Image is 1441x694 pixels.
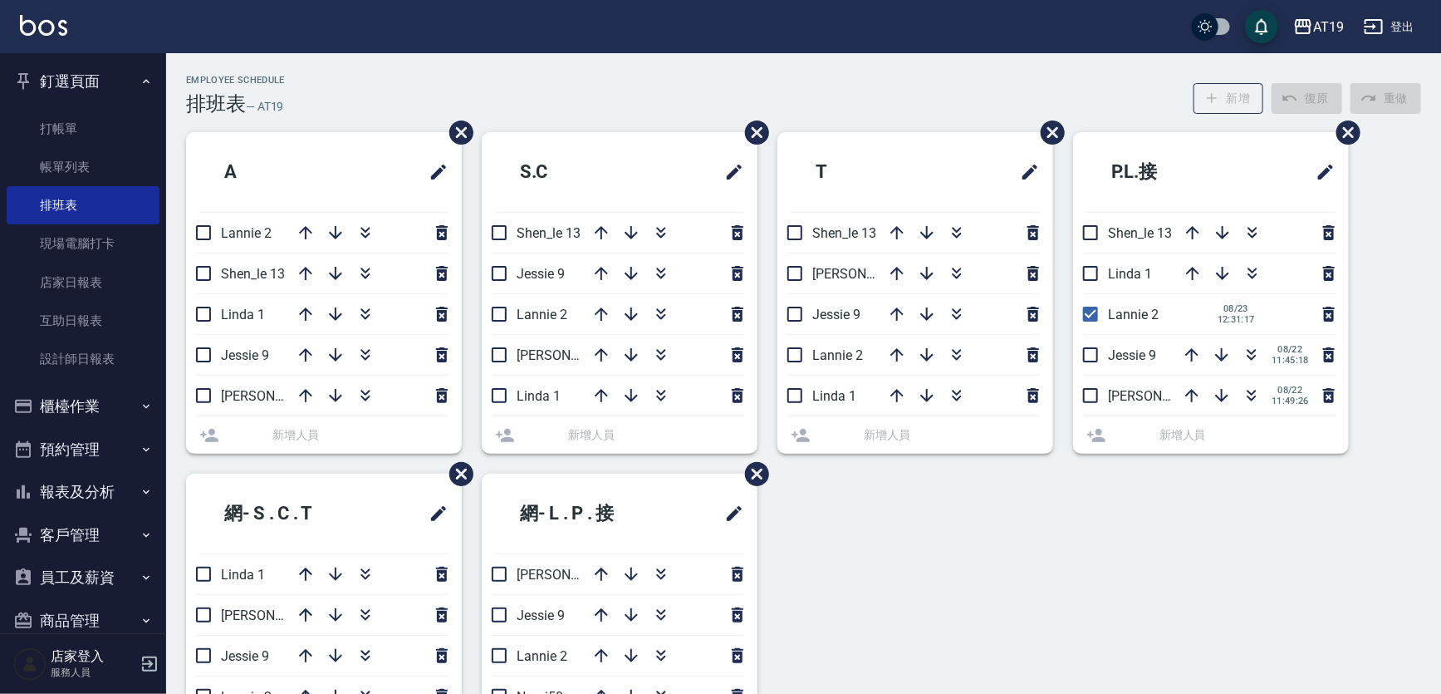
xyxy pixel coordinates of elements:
h2: Employee Schedule [186,75,285,86]
a: 打帳單 [7,110,159,148]
a: 互助日報表 [7,302,159,340]
span: Shen_le 13 [812,225,876,241]
span: Jessie 9 [221,648,269,664]
span: 11:45:18 [1272,355,1309,366]
button: 預約管理 [7,428,159,471]
span: Linda 1 [812,388,856,404]
span: Jessie 9 [517,266,565,282]
h2: S.C [495,142,644,202]
a: 店家日報表 [7,263,159,302]
span: [PERSON_NAME] 6 [517,347,627,363]
span: Lannie 2 [812,347,863,363]
span: Lannie 2 [1108,307,1159,322]
span: [PERSON_NAME] 6 [1108,388,1218,404]
span: Linda 1 [221,307,265,322]
h5: 店家登入 [51,648,135,665]
span: 修改班表的標題 [419,494,448,534]
span: 11:49:26 [1272,396,1309,406]
a: 設計師日報表 [7,340,159,378]
span: Lannie 2 [517,648,567,664]
button: 釘選頁面 [7,60,159,103]
span: Lannie 2 [221,225,272,241]
span: Jessie 9 [812,307,860,322]
a: 排班表 [7,186,159,224]
a: 帳單列表 [7,148,159,186]
h6: — AT19 [246,98,284,116]
button: 櫃檯作業 [7,385,159,428]
span: Shen_le 13 [517,225,581,241]
button: 客戶管理 [7,514,159,557]
span: 08/23 [1218,303,1255,314]
img: Person [13,647,47,681]
span: Jessie 9 [1108,347,1156,363]
span: 修改班表的標題 [714,152,744,192]
span: 修改班表的標題 [419,152,448,192]
span: 12:31:17 [1218,314,1255,325]
button: 商品管理 [7,599,159,642]
span: Lannie 2 [517,307,567,322]
h2: 網- L . P . 接 [495,484,677,544]
p: 服務人員 [51,665,135,680]
button: 登出 [1357,12,1421,42]
span: Linda 1 [221,567,265,583]
span: 修改班表的標題 [714,494,744,534]
span: Jessie 9 [221,347,269,363]
span: 刪除班表 [733,108,772,157]
span: Jessie 9 [517,608,565,623]
span: 08/22 [1272,344,1309,355]
span: Linda 1 [517,388,561,404]
h2: P.L.接 [1086,142,1243,202]
span: 修改班表的標題 [1306,152,1336,192]
span: Shen_le 13 [221,266,285,282]
span: 刪除班表 [733,450,772,499]
span: 刪除班表 [1324,108,1363,157]
button: save [1245,10,1278,43]
span: [PERSON_NAME] 6 [221,388,331,404]
a: 現場電腦打卡 [7,224,159,263]
span: 刪除班表 [437,450,476,499]
span: 修改班表的標題 [1010,152,1040,192]
span: [PERSON_NAME] 6 [221,608,331,623]
button: AT19 [1287,10,1350,44]
button: 員工及薪資 [7,556,159,599]
span: 08/22 [1272,385,1309,396]
span: Shen_le 13 [1108,225,1172,241]
button: 報表及分析 [7,470,159,514]
div: AT19 [1313,17,1344,37]
img: Logo [20,15,67,36]
h2: A [199,142,340,202]
span: 刪除班表 [1028,108,1067,157]
h2: T [791,142,931,202]
span: [PERSON_NAME] 6 [517,567,627,583]
span: [PERSON_NAME] 6 [812,266,923,282]
h2: 網- S . C . T [199,484,378,544]
span: 刪除班表 [437,108,476,157]
span: Linda 1 [1108,266,1152,282]
h3: 排班表 [186,92,246,116]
